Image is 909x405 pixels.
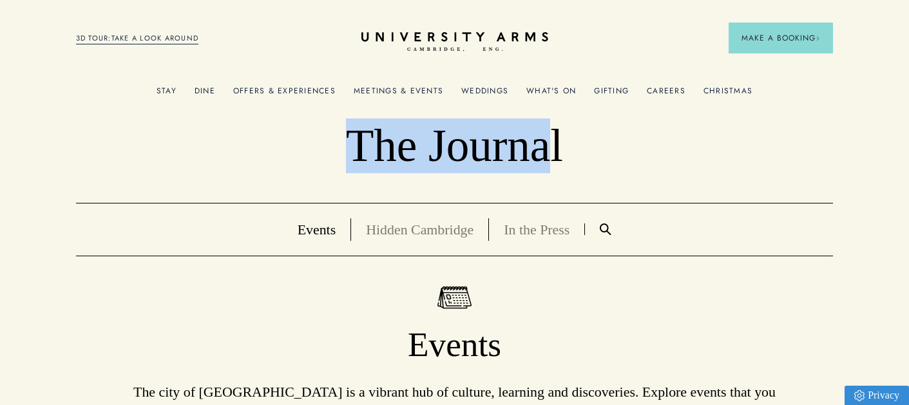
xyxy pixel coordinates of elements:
[354,86,443,103] a: Meetings & Events
[195,86,215,103] a: Dine
[854,390,865,401] img: Privacy
[585,223,626,234] a: Search
[526,86,576,103] a: What's On
[461,86,508,103] a: Weddings
[729,23,833,53] button: Make a BookingArrow icon
[594,86,629,103] a: Gifting
[366,221,474,238] a: Hidden Cambridge
[845,386,909,405] a: Privacy
[157,86,177,103] a: Stay
[816,36,820,41] img: Arrow icon
[76,33,199,44] a: 3D TOUR:TAKE A LOOK AROUND
[703,86,752,103] a: Christmas
[437,286,472,310] img: Events
[76,324,834,366] h1: Events
[76,118,834,173] p: The Journal
[504,221,569,238] a: In the Press
[298,221,336,238] a: Events
[647,86,685,103] a: Careers
[361,32,548,52] a: Home
[233,86,336,103] a: Offers & Experiences
[742,32,820,44] span: Make a Booking
[600,223,611,234] img: Search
